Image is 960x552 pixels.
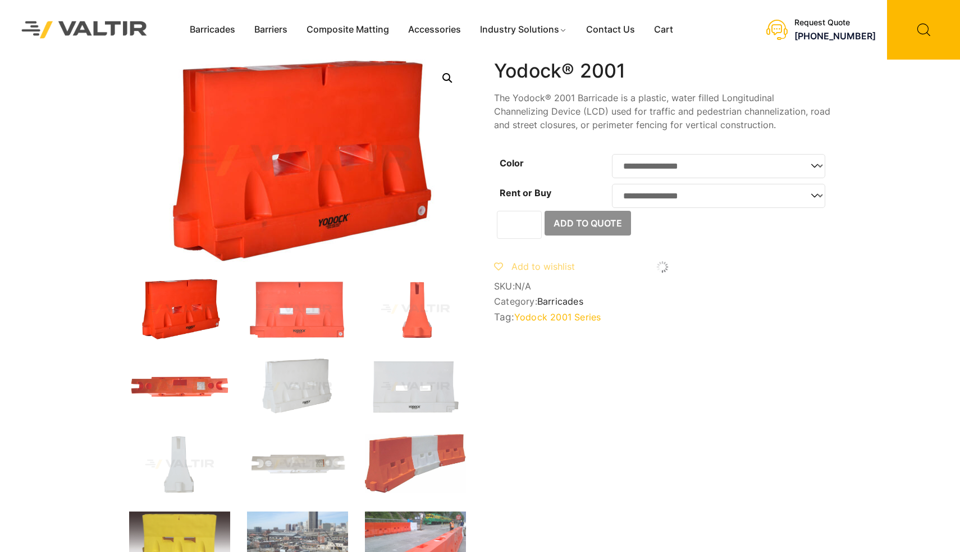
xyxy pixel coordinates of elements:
[247,434,348,495] img: 2001_Nat_Top.jpg
[577,21,644,38] a: Contact Us
[494,91,831,132] p: The Yodock® 2001 Barricade is a plastic, water filled Longitudinal Channelizing Device (LCD) used...
[180,21,245,38] a: Barricades
[515,280,532,292] span: N/A
[247,356,348,417] img: 2001_Nat_3Q-1.jpg
[794,18,876,28] div: Request Quote
[8,8,161,51] img: Valtir Rentals
[500,157,524,169] label: Color
[129,434,230,495] img: 2001_Nat_Side.jpg
[365,356,466,417] img: 2001_Nat_Front.jpg
[494,60,831,83] h1: Yodock® 2001
[545,211,631,236] button: Add to Quote
[245,21,297,38] a: Barriers
[537,296,583,307] a: Barricades
[399,21,470,38] a: Accessories
[470,21,577,38] a: Industry Solutions
[500,187,551,198] label: Rent or Buy
[247,279,348,340] img: 2001_Org_Front.jpg
[514,311,601,323] a: Yodock 2001 Series
[365,279,466,340] img: 2001_Org_Side.jpg
[494,281,831,292] span: SKU:
[365,434,466,493] img: yodock-2001-barrier-7.jpg
[794,30,876,42] a: [PHONE_NUMBER]
[644,21,683,38] a: Cart
[494,296,831,307] span: Category:
[129,356,230,417] img: 2001_Org_Top.jpg
[494,311,831,323] span: Tag:
[129,279,230,340] img: 2001_Org_3Q-1.jpg
[497,211,542,239] input: Product quantity
[297,21,399,38] a: Composite Matting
